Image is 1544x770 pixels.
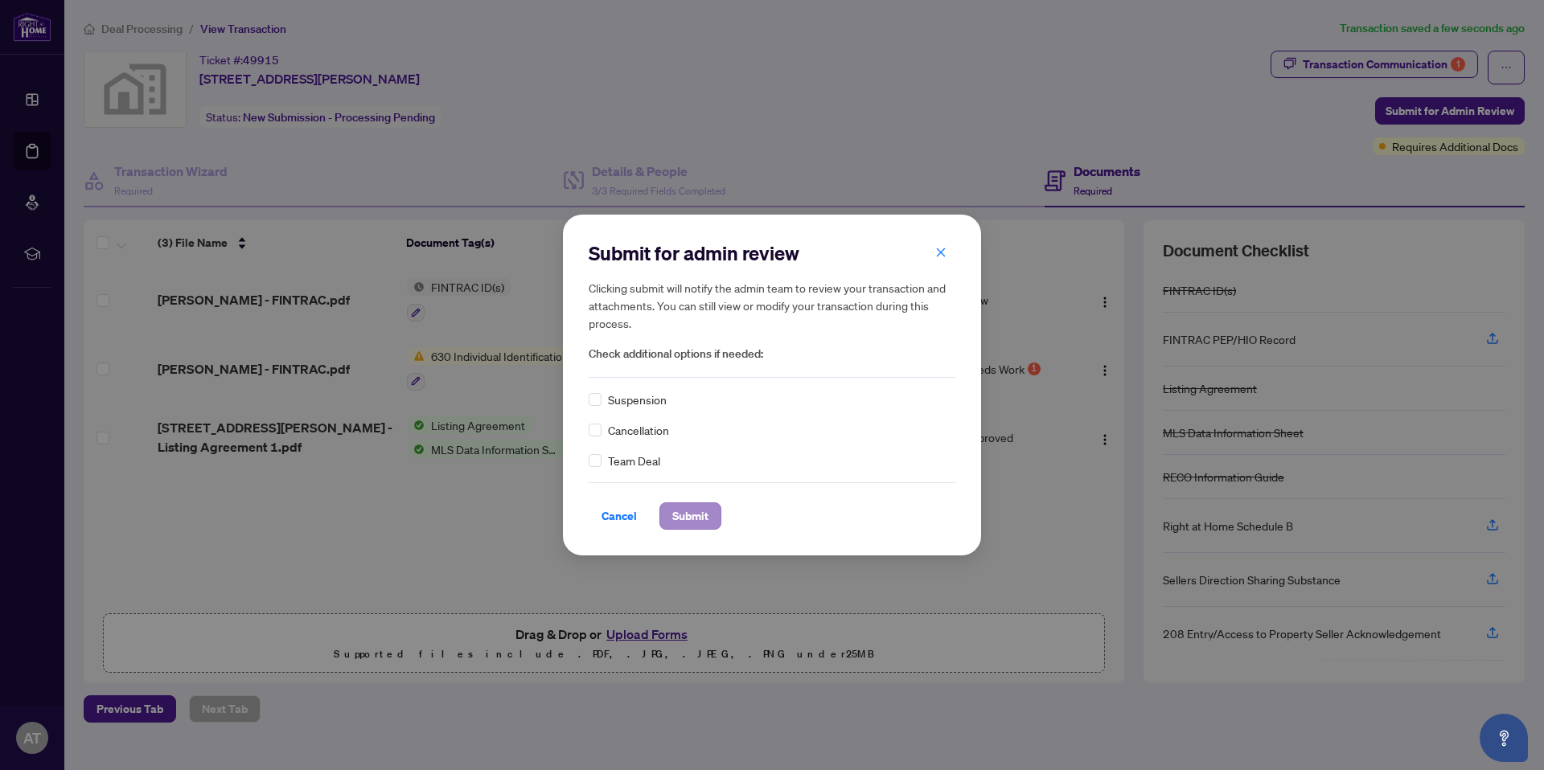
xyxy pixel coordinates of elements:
[608,421,669,439] span: Cancellation
[659,502,721,530] button: Submit
[672,503,708,529] span: Submit
[589,502,650,530] button: Cancel
[602,503,637,529] span: Cancel
[1480,714,1528,762] button: Open asap
[589,279,955,332] h5: Clicking submit will notify the admin team to review your transaction and attachments. You can st...
[608,391,667,408] span: Suspension
[589,345,955,363] span: Check additional options if needed:
[608,452,660,469] span: Team Deal
[589,240,955,266] h2: Submit for admin review
[935,247,947,258] span: close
